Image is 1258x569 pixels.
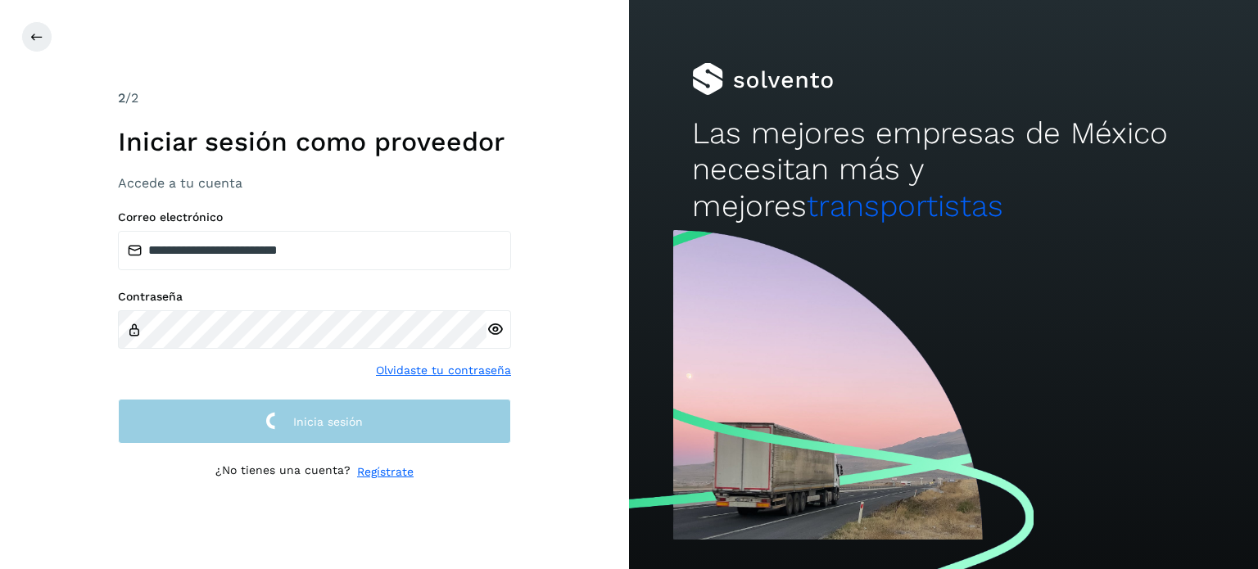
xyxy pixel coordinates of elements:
a: Regístrate [357,463,414,481]
label: Contraseña [118,290,511,304]
h3: Accede a tu cuenta [118,175,511,191]
span: Inicia sesión [293,416,363,427]
a: Olvidaste tu contraseña [376,362,511,379]
div: /2 [118,88,511,108]
h2: Las mejores empresas de México necesitan más y mejores [692,115,1195,224]
button: Inicia sesión [118,399,511,444]
span: transportistas [807,188,1003,224]
h1: Iniciar sesión como proveedor [118,126,511,157]
p: ¿No tienes una cuenta? [215,463,351,481]
label: Correo electrónico [118,210,511,224]
span: 2 [118,90,125,106]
